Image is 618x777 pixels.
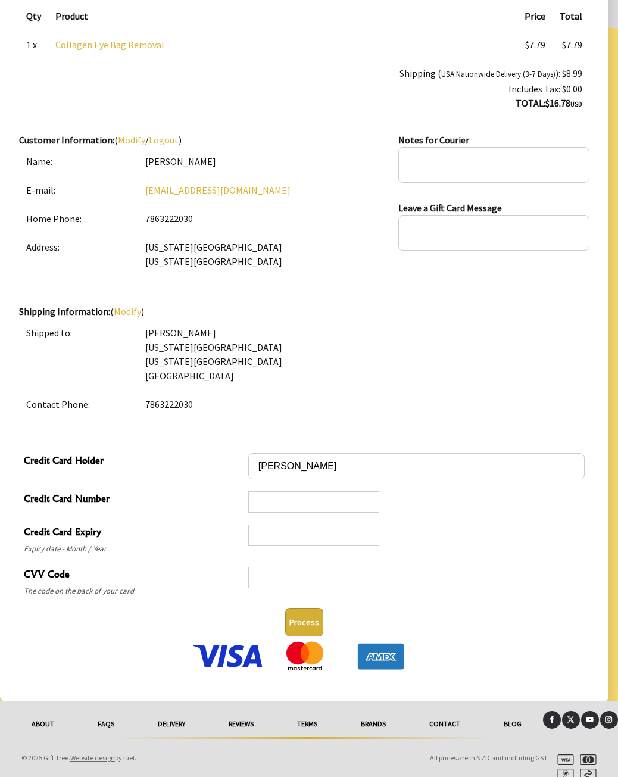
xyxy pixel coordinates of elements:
span: All prices are in NZD and including GST. [430,753,549,762]
div: ( ) [19,304,589,419]
strong: Notes for Courier [398,134,469,146]
a: Website design [70,753,115,762]
a: Modify [118,134,145,146]
a: delivery [136,711,207,737]
span: Expiry date - Month / Year [24,542,242,556]
td: [PERSON_NAME] [US_STATE][GEOGRAPHIC_DATA] [US_STATE][GEOGRAPHIC_DATA] [GEOGRAPHIC_DATA] [138,319,589,390]
iframe: Campo de entrada seguro del número de tarjeta [254,497,374,508]
td: Contact Phone: [19,390,138,419]
a: About [10,711,76,737]
a: Contact [407,711,482,737]
small: USA Nationwide Delivery (3-7 Days) [441,69,555,79]
strong: Shipping Information: [19,305,110,317]
td: Address: [19,233,138,276]
a: Instagram [600,711,618,729]
td: 7863222030 [138,204,398,233]
a: Collagen Eye Bag Removal [55,39,164,51]
th: Product [48,2,517,30]
input: Credit Card Holder [248,453,585,479]
td: 1 x [19,30,48,59]
a: Brands [339,711,407,737]
td: $7.79 [517,30,553,59]
img: mastercard.svg [575,754,597,765]
td: Shipped to: [19,319,138,390]
a: reviews [207,711,275,737]
a: Logout [149,134,179,146]
a: Facebook [543,711,561,729]
td: $7.79 [553,30,589,59]
img: visa.svg [553,754,574,765]
td: Home Phone: [19,204,138,233]
td: E-mail: [19,176,138,204]
span: CVV Code [24,567,242,584]
td: 7863222030 [138,390,589,419]
span: Credit Card Number [24,491,242,508]
td: [PERSON_NAME] [138,147,398,176]
a: X (Twitter) [562,711,580,729]
div: Shipping ( ): $8.99 [26,66,582,82]
th: Total [553,2,589,30]
a: Modify [114,305,141,317]
a: Blog [482,711,543,737]
span: The code on the back of your card [24,584,242,598]
th: Qty [19,2,48,30]
th: Price [517,2,553,30]
a: Terms [275,711,339,737]
strong: $16.78 [545,97,582,109]
td: Name: [19,147,138,176]
td: [US_STATE][GEOGRAPHIC_DATA] [US_STATE][GEOGRAPHIC_DATA] [138,233,398,276]
strong: TOTAL: [516,97,545,109]
img: We Accept Visa [191,641,266,671]
span: © 2025 Gift Tree. by fuel. [21,753,136,762]
a: Youtube [581,711,599,729]
button: Process [285,608,323,636]
span: USD [570,100,582,108]
strong: Leave a Gift Card Message [398,202,502,214]
img: We Accept MasterCard [267,641,342,671]
div: Includes Tax: $0.00 [26,82,582,96]
span: Credit Card Holder [24,453,242,470]
a: FAQs [76,711,136,737]
iframe: Campo de entrada seguro de la fecha de caducidad [254,530,374,541]
div: ( / ) [19,133,398,304]
strong: Customer Information: [19,134,114,146]
iframe: Campo de entrada seguro para el CVC [254,572,374,583]
a: [EMAIL_ADDRESS][DOMAIN_NAME] [145,184,291,196]
span: Credit Card Expiry [24,525,242,542]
